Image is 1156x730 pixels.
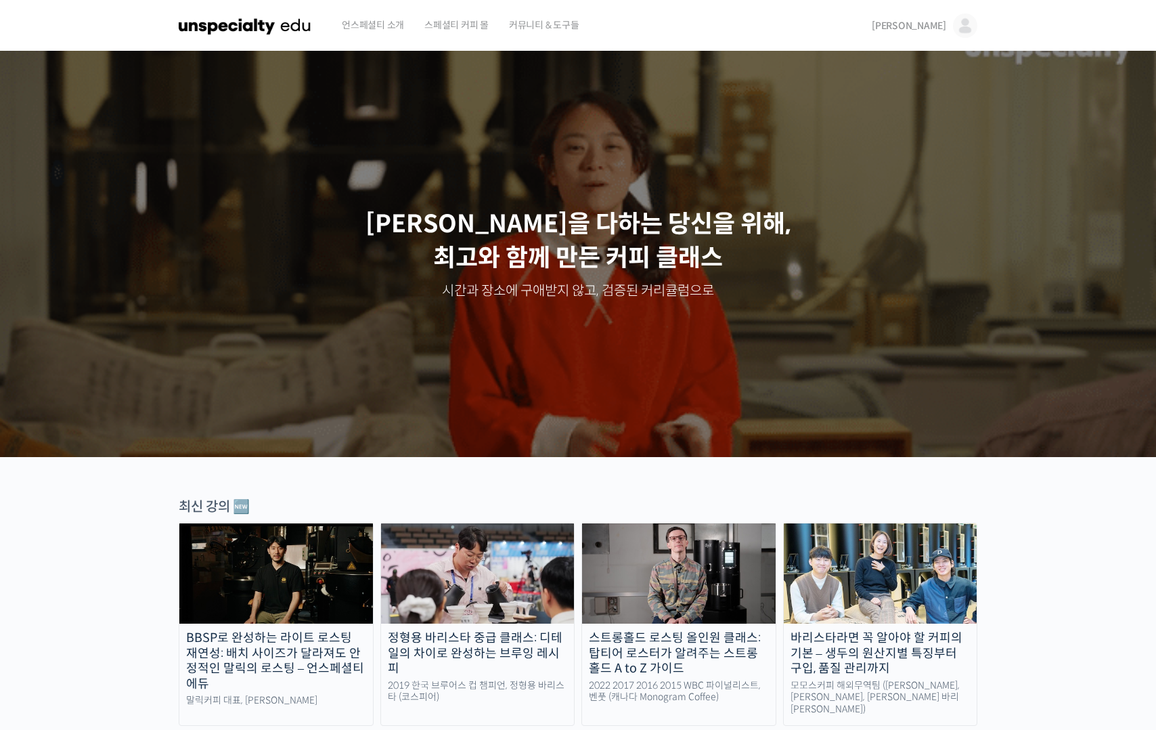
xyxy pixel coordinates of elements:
div: 정형용 바리스타 중급 클래스: 디테일의 차이로 완성하는 브루잉 레시피 [381,630,575,677]
div: 2022 2017 2016 2015 WBC 파이널리스트, 벤풋 (캐나다 Monogram Coffee) [582,680,776,704]
div: 스트롱홀드 로스팅 올인원 클래스: 탑티어 로스터가 알려주는 스트롱홀드 A to Z 가이드 [582,630,776,677]
img: momos_course-thumbnail.jpg [784,523,977,624]
div: 최신 강의 🆕 [179,498,977,516]
a: 바리스타라면 꼭 알아야 할 커피의 기본 – 생두의 원산지별 특징부터 구입, 품질 관리까지 모모스커피 해외무역팀 ([PERSON_NAME], [PERSON_NAME], [PER... [783,523,978,726]
div: 바리스타라면 꼭 알아야 할 커피의 기본 – 생두의 원산지별 특징부터 구입, 품질 관리까지 [784,630,977,677]
div: 모모스커피 해외무역팀 ([PERSON_NAME], [PERSON_NAME], [PERSON_NAME] 바리[PERSON_NAME]) [784,680,977,716]
img: malic-roasting-class_course-thumbnail.jpg [179,523,373,624]
p: [PERSON_NAME]을 다하는 당신을 위해, 최고와 함께 만든 커피 클래스 [14,207,1142,276]
a: 정형용 바리스타 중급 클래스: 디테일의 차이로 완성하는 브루잉 레시피 2019 한국 브루어스 컵 챔피언, 정형용 바리스타 (코스피어) [380,523,575,726]
p: 시간과 장소에 구애받지 않고, 검증된 커리큘럼으로 [14,282,1142,301]
img: advanced-brewing_course-thumbnail.jpeg [381,523,575,624]
div: 2019 한국 브루어스 컵 챔피언, 정형용 바리스타 (코스피어) [381,680,575,704]
span: [PERSON_NAME] [872,20,946,32]
div: 말릭커피 대표, [PERSON_NAME] [179,695,373,707]
a: BBSP로 완성하는 라이트 로스팅 재연성: 배치 사이즈가 달라져도 안정적인 말릭의 로스팅 – 언스페셜티 에듀 말릭커피 대표, [PERSON_NAME] [179,523,374,726]
a: 스트롱홀드 로스팅 올인원 클래스: 탑티어 로스터가 알려주는 스트롱홀드 A to Z 가이드 2022 2017 2016 2015 WBC 파이널리스트, 벤풋 (캐나다 Monogra... [581,523,776,726]
div: BBSP로 완성하는 라이트 로스팅 재연성: 배치 사이즈가 달라져도 안정적인 말릭의 로스팅 – 언스페셜티 에듀 [179,630,373,691]
img: stronghold-roasting_course-thumbnail.jpg [582,523,776,624]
